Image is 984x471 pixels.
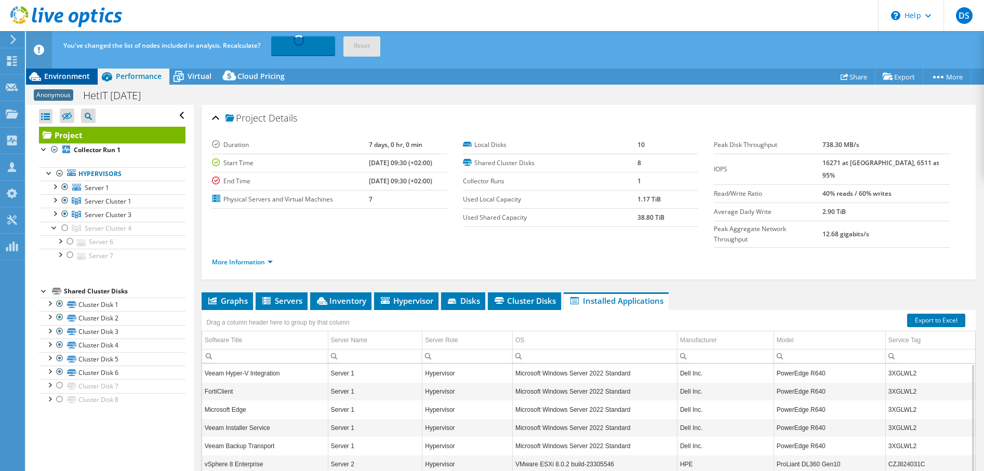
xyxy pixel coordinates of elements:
a: Cluster Disk 4 [39,339,185,352]
h1: HetIT [DATE] [78,90,157,101]
a: Collector Run 1 [39,143,185,157]
td: Column Server Role, Value Hypervisor [422,382,513,400]
div: Drag a column header here to group by that column [204,315,352,330]
td: Column Server Name, Value Server 1 [328,437,422,455]
div: Service Tag [888,334,921,346]
a: Server 7 [39,249,185,262]
b: [DATE] 09:30 (+02:00) [369,177,432,185]
span: Virtual [188,71,211,81]
span: You've changed the list of nodes included in analysis. Recalculate? [63,41,260,50]
label: Used Shared Capacity [463,212,637,223]
label: IOPS [714,164,822,174]
td: Model Column [774,331,885,349]
label: Start Time [212,158,369,168]
span: Cluster Disks [493,295,556,306]
span: Server Cluster 4 [85,224,131,233]
td: Column Server Role, Value Hypervisor [422,419,513,437]
a: Cluster Disk 5 [39,352,185,366]
td: Software Title Column [202,331,328,349]
a: Cluster Disk 3 [39,325,185,339]
td: Column Service Tag, Value 3XGLWL2 [885,400,975,419]
a: More Information [212,258,273,266]
td: Column Server Name, Value Server 1 [328,400,422,419]
td: Column Manufacturer, Value Dell Inc. [677,400,774,419]
span: Environment [44,71,90,81]
td: Column Software Title, Value Veeam Hyper-V Integration [202,364,328,382]
a: Server Cluster 3 [39,208,185,221]
b: [DATE] 09:30 (+02:00) [369,158,432,167]
td: Column Software Title, Filter cell [202,349,328,363]
label: Collector Runs [463,176,637,186]
a: Server 6 [39,235,185,249]
td: Column OS, Value Microsoft Windows Server 2022 Standard [512,437,677,455]
b: Collector Run 1 [74,145,121,154]
label: Average Daily Write [714,207,822,217]
span: DS [956,7,973,24]
td: Column Manufacturer, Value Dell Inc. [677,382,774,400]
span: Cloud Pricing [237,71,285,81]
a: Export [875,69,923,85]
td: Column Server Name, Value Server 1 [328,364,422,382]
td: Column Model, Value PowerEdge R640 [774,419,885,437]
td: Column Manufacturer, Filter cell [677,349,774,363]
a: Cluster Disk 8 [39,393,185,407]
span: Hypervisor [379,295,433,306]
td: Column Service Tag, Value 3XGLWL2 [885,419,975,437]
td: Column Server Role, Value Hypervisor [422,364,513,382]
td: Column Server Name, Value Server 1 [328,419,422,437]
td: Column Server Name, Filter cell [328,349,422,363]
div: Shared Cluster Disks [64,285,185,298]
td: Column Manufacturer, Value Dell Inc. [677,364,774,382]
div: Server Name [331,334,368,346]
a: Cluster Disk 2 [39,311,185,325]
span: Inventory [315,295,366,306]
span: Graphs [207,295,248,306]
td: Column Server Role, Value Hypervisor [422,437,513,455]
a: Cluster Disk 6 [39,366,185,379]
a: Recalculating... [271,36,335,55]
div: OS [515,334,524,346]
label: Peak Disk Throughput [714,140,822,150]
label: Used Local Capacity [463,194,637,205]
td: Column OS, Value Microsoft Windows Server 2022 Standard [512,382,677,400]
td: Column Server Name, Value Server 1 [328,382,422,400]
a: Hypervisors [39,167,185,181]
div: Model [777,334,794,346]
td: Column Model, Value PowerEdge R640 [774,400,885,419]
a: Server 1 [39,181,185,194]
span: Server Cluster 1 [85,197,131,206]
td: Column Service Tag, Filter cell [885,349,975,363]
a: More [923,69,971,85]
td: Column OS, Value Microsoft Windows Server 2022 Standard [512,419,677,437]
td: Column Server Role, Filter cell [422,349,513,363]
a: Server Cluster 1 [39,194,185,208]
td: OS Column [512,331,677,349]
label: Peak Aggregate Network Throughput [714,224,822,245]
td: Column Model, Value PowerEdge R640 [774,437,885,455]
label: Duration [212,140,369,150]
span: Performance [116,71,162,81]
td: Column Server Role, Value Hypervisor [422,400,513,419]
div: Manufacturer [680,334,717,346]
td: Column Manufacturer, Value Dell Inc. [677,419,774,437]
label: End Time [212,176,369,186]
td: Column OS, Value Microsoft Windows Server 2022 Standard [512,400,677,419]
label: Shared Cluster Disks [463,158,637,168]
td: Column Software Title, Value Veeam Backup Transport [202,437,328,455]
a: Project [39,127,185,143]
b: 738.30 MB/s [822,140,859,149]
div: Server Role [425,334,458,346]
b: 2.90 TiB [822,207,846,216]
a: Share [833,69,875,85]
span: Disks [446,295,480,306]
td: Column Service Tag, Value 3XGLWL2 [885,382,975,400]
td: Server Name Column [328,331,422,349]
div: Software Title [205,334,243,346]
td: Column Model, Value PowerEdge R640 [774,364,885,382]
td: Manufacturer Column [677,331,774,349]
span: Installed Applications [569,295,663,306]
span: Server 1 [85,183,109,192]
td: Server Role Column [422,331,513,349]
a: Cluster Disk 7 [39,379,185,393]
td: Column Manufacturer, Value Dell Inc. [677,437,774,455]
